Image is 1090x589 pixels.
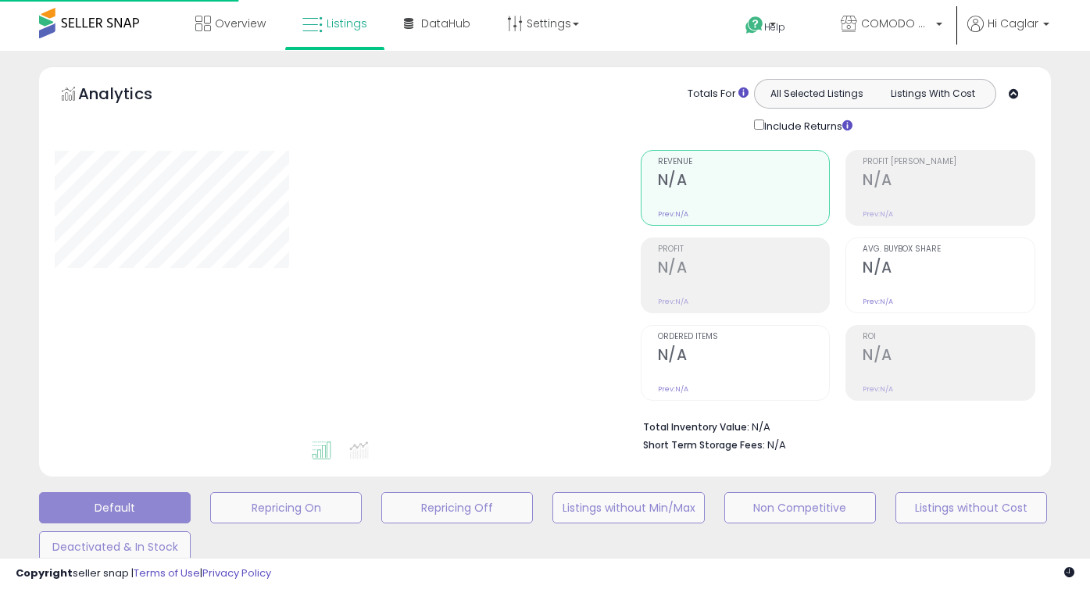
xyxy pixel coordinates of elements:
[421,16,470,31] span: DataHub
[658,384,688,394] small: Prev: N/A
[863,245,1035,254] span: Avg. Buybox Share
[658,333,830,341] span: Ordered Items
[967,16,1049,51] a: Hi Caglar
[863,346,1035,367] h2: N/A
[658,346,830,367] h2: N/A
[39,492,191,523] button: Default
[733,4,816,51] a: Help
[863,171,1035,192] h2: N/A
[863,209,893,219] small: Prev: N/A
[78,83,183,109] h5: Analytics
[658,259,830,280] h2: N/A
[764,20,785,34] span: Help
[863,384,893,394] small: Prev: N/A
[874,84,991,104] button: Listings With Cost
[658,158,830,166] span: Revenue
[643,416,1024,435] li: N/A
[745,16,764,35] i: Get Help
[863,297,893,306] small: Prev: N/A
[16,566,73,580] strong: Copyright
[767,437,786,452] span: N/A
[658,171,830,192] h2: N/A
[215,16,266,31] span: Overview
[742,116,871,134] div: Include Returns
[988,16,1038,31] span: Hi Caglar
[863,259,1035,280] h2: N/A
[759,84,875,104] button: All Selected Listings
[381,492,533,523] button: Repricing Off
[658,209,688,219] small: Prev: N/A
[327,16,367,31] span: Listings
[552,492,704,523] button: Listings without Min/Max
[39,531,191,562] button: Deactivated & In Stock
[16,566,271,581] div: seller snap | |
[724,492,876,523] button: Non Competitive
[658,297,688,306] small: Prev: N/A
[861,16,931,31] span: COMODO HOME
[643,420,749,434] b: Total Inventory Value:
[643,438,765,452] b: Short Term Storage Fees:
[863,158,1035,166] span: Profit [PERSON_NAME]
[895,492,1047,523] button: Listings without Cost
[658,245,830,254] span: Profit
[688,87,749,102] div: Totals For
[863,333,1035,341] span: ROI
[210,492,362,523] button: Repricing On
